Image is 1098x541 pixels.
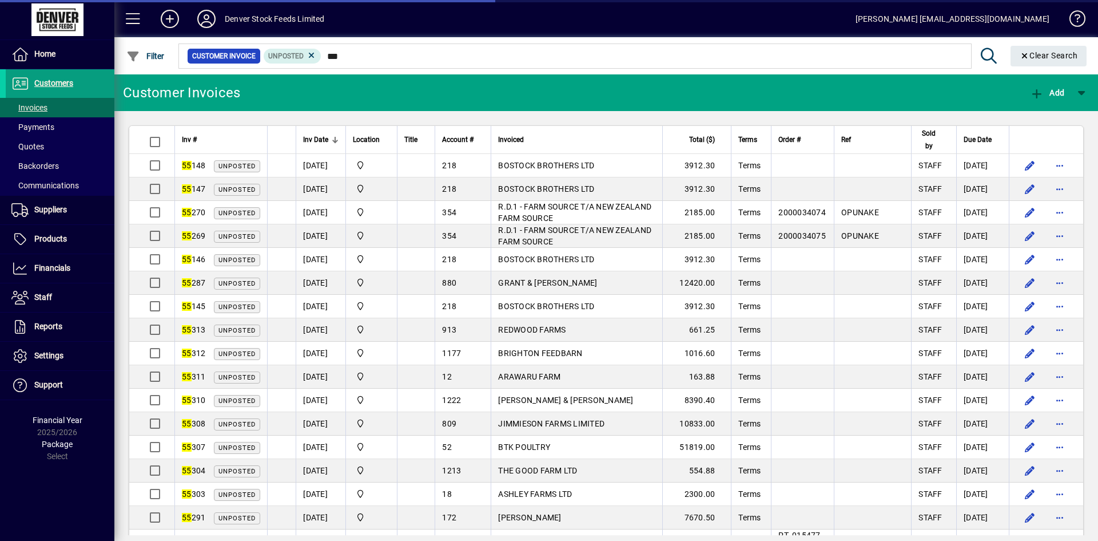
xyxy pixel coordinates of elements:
td: [DATE] [296,365,345,389]
span: 145 [182,302,205,311]
div: Denver Stock Feeds Limited [225,10,325,28]
button: Edit [1021,391,1039,409]
td: [DATE] [956,224,1009,248]
td: [DATE] [956,459,1009,483]
span: Terms [738,372,761,381]
button: More options [1051,485,1069,503]
td: [DATE] [296,342,345,365]
button: Edit [1021,321,1039,339]
button: Edit [1021,227,1039,245]
a: Products [6,225,114,254]
span: Terms [738,255,761,264]
button: More options [1051,438,1069,456]
span: DENVER STOCKFEEDS LTD [353,277,390,289]
span: Filter [126,52,165,61]
span: Unposted [218,468,256,475]
span: STAFF [918,419,942,428]
span: Terms [738,513,761,522]
span: [PERSON_NAME] [498,513,561,522]
span: Title [404,133,417,146]
td: 163.88 [662,365,731,389]
span: Package [42,440,73,449]
span: 2000034075 [778,231,826,240]
td: [DATE] [956,365,1009,389]
span: Unposted [218,186,256,194]
button: More options [1051,321,1069,339]
span: [PERSON_NAME] & [PERSON_NAME] [498,396,633,405]
div: Ref [841,133,904,146]
button: Edit [1021,250,1039,268]
a: Communications [6,176,114,195]
button: Edit [1021,297,1039,315]
em: 55 [182,443,192,452]
span: Ref [841,133,851,146]
span: Location [353,133,380,146]
span: Invoices [11,103,47,112]
span: Customers [34,78,73,88]
span: 52 [442,443,452,452]
span: Terms [738,489,761,499]
button: More options [1051,274,1069,292]
button: More options [1051,227,1069,245]
span: Communications [11,181,79,190]
td: [DATE] [296,154,345,177]
a: Home [6,40,114,69]
span: 270 [182,208,205,217]
button: More options [1051,344,1069,362]
span: STAFF [918,184,942,194]
a: Backorders [6,156,114,176]
span: 218 [442,255,456,264]
a: Suppliers [6,196,114,224]
button: More options [1051,203,1069,222]
span: Support [34,380,63,389]
em: 55 [182,231,192,240]
span: Quotes [11,142,44,151]
div: Total ($) [670,133,725,146]
td: [DATE] [956,342,1009,365]
span: 18 [442,489,452,499]
td: 661.25 [662,318,731,342]
em: 55 [182,372,192,381]
span: STAFF [918,255,942,264]
em: 55 [182,302,192,311]
span: Terms [738,184,761,194]
span: BOSTOCK BROTHERS LTD [498,161,594,170]
span: STAFF [918,208,942,217]
span: Terms [738,302,761,311]
span: Clear Search [1020,51,1078,60]
span: Add [1030,88,1064,97]
em: 55 [182,278,192,287]
span: JIMMIESON FARMS LIMITED [498,419,604,428]
span: DENVER STOCKFEEDS LTD [353,206,390,219]
span: BTK POULTRY [498,443,550,452]
button: Edit [1021,508,1039,527]
div: Account # [442,133,484,146]
span: DENVER STOCKFEEDS LTD [353,488,390,500]
span: 291 [182,513,205,522]
span: Unposted [218,491,256,499]
td: [DATE] [296,177,345,201]
div: Inv # [182,133,260,146]
em: 55 [182,489,192,499]
span: STAFF [918,372,942,381]
span: 880 [442,278,456,287]
span: BOSTOCK BROTHERS LTD [498,255,594,264]
span: Terms [738,208,761,217]
span: 287 [182,278,205,287]
span: DENVER STOCKFEEDS LTD [353,183,390,195]
button: More options [1051,414,1069,433]
span: DENVER STOCKFEEDS LTD [353,323,390,336]
td: [DATE] [956,248,1009,271]
td: 2300.00 [662,483,731,506]
span: Unposted [218,421,256,428]
span: DENVER STOCKFEEDS LTD [353,370,390,383]
td: [DATE] [956,318,1009,342]
span: Inv # [182,133,197,146]
span: 312 [182,349,205,358]
button: Edit [1021,461,1039,480]
td: [DATE] [296,201,345,224]
span: 218 [442,161,456,170]
span: BOSTOCK BROTHERS LTD [498,302,594,311]
span: STAFF [918,443,942,452]
button: Filter [124,46,168,66]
